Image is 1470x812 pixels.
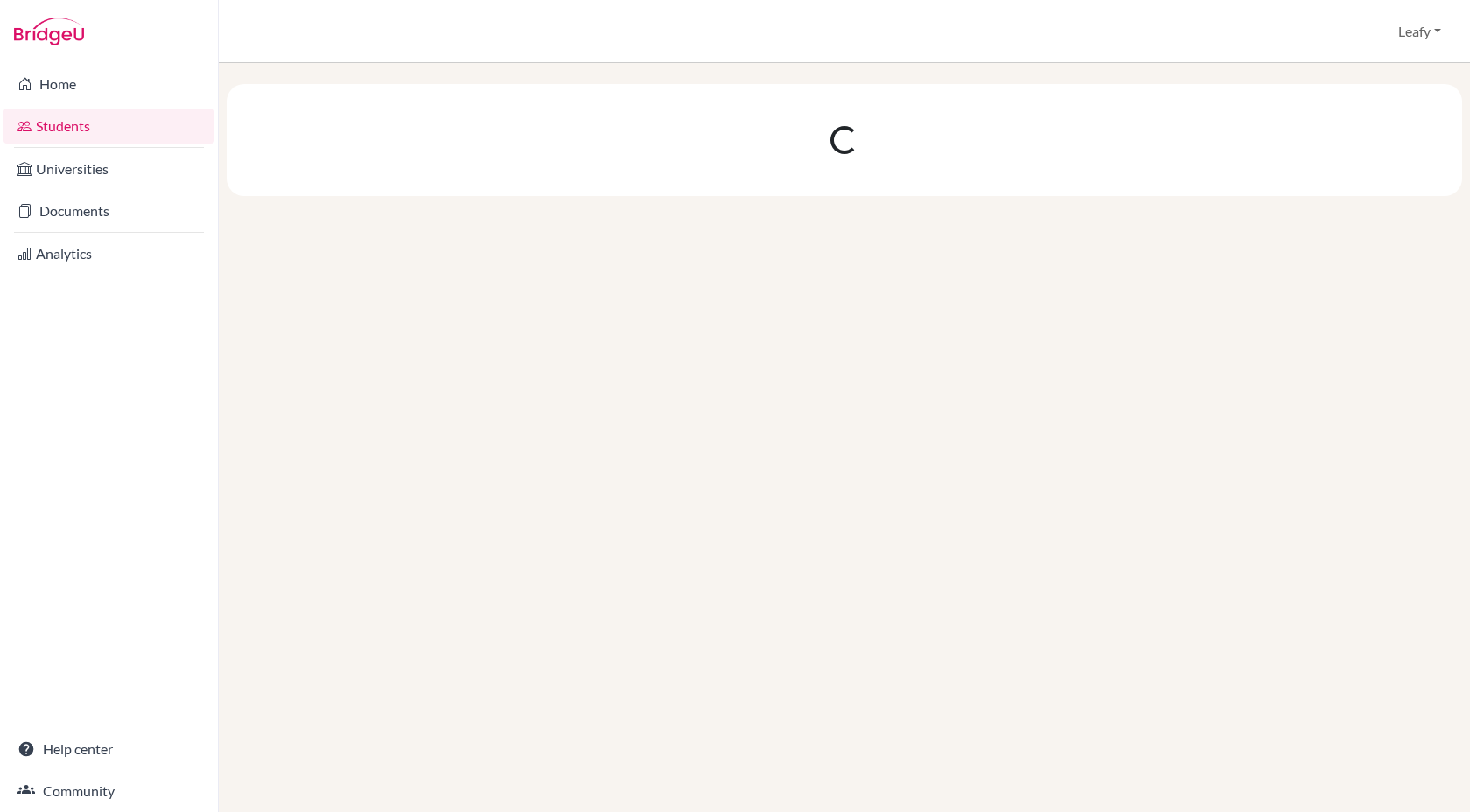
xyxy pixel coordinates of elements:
[3,731,214,766] a: Help center
[3,151,214,186] a: Universities
[1390,15,1449,48] button: Leafy
[14,17,84,45] img: Bridge-U
[3,193,214,228] a: Documents
[3,236,214,271] a: Analytics
[3,66,214,101] a: Home
[3,108,214,143] a: Students
[3,773,214,808] a: Community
